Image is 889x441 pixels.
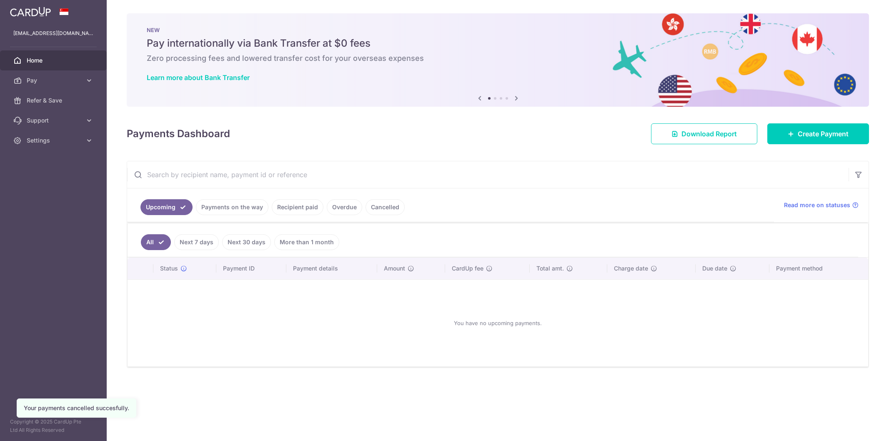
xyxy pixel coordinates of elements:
[13,29,93,38] p: [EMAIL_ADDRESS][DOMAIN_NAME]
[27,136,82,145] span: Settings
[274,234,339,250] a: More than 1 month
[702,264,727,273] span: Due date
[614,264,648,273] span: Charge date
[366,199,405,215] a: Cancelled
[147,37,849,50] h5: Pay internationally via Bank Transfer at $0 fees
[784,201,859,209] a: Read more on statuses
[27,116,82,125] span: Support
[27,76,82,85] span: Pay
[798,129,849,139] span: Create Payment
[140,199,193,215] a: Upcoming
[286,258,377,279] th: Payment details
[651,123,757,144] a: Download Report
[384,264,405,273] span: Amount
[127,161,849,188] input: Search by recipient name, payment id or reference
[452,264,483,273] span: CardUp fee
[127,13,869,107] img: Bank transfer banner
[836,416,881,437] iframe: Opens a widget where you can find more information
[222,234,271,250] a: Next 30 days
[784,201,850,209] span: Read more on statuses
[681,129,737,139] span: Download Report
[767,123,869,144] a: Create Payment
[147,73,250,82] a: Learn more about Bank Transfer
[174,234,219,250] a: Next 7 days
[147,27,849,33] p: NEW
[769,258,868,279] th: Payment method
[24,404,129,412] div: Your payments cancelled succesfully.
[141,234,171,250] a: All
[27,56,82,65] span: Home
[147,53,849,63] h6: Zero processing fees and lowered transfer cost for your overseas expenses
[127,126,230,141] h4: Payments Dashboard
[327,199,362,215] a: Overdue
[27,96,82,105] span: Refer & Save
[216,258,286,279] th: Payment ID
[10,7,51,17] img: CardUp
[536,264,564,273] span: Total amt.
[160,264,178,273] span: Status
[196,199,268,215] a: Payments on the way
[272,199,323,215] a: Recipient paid
[138,286,858,360] div: You have no upcoming payments.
